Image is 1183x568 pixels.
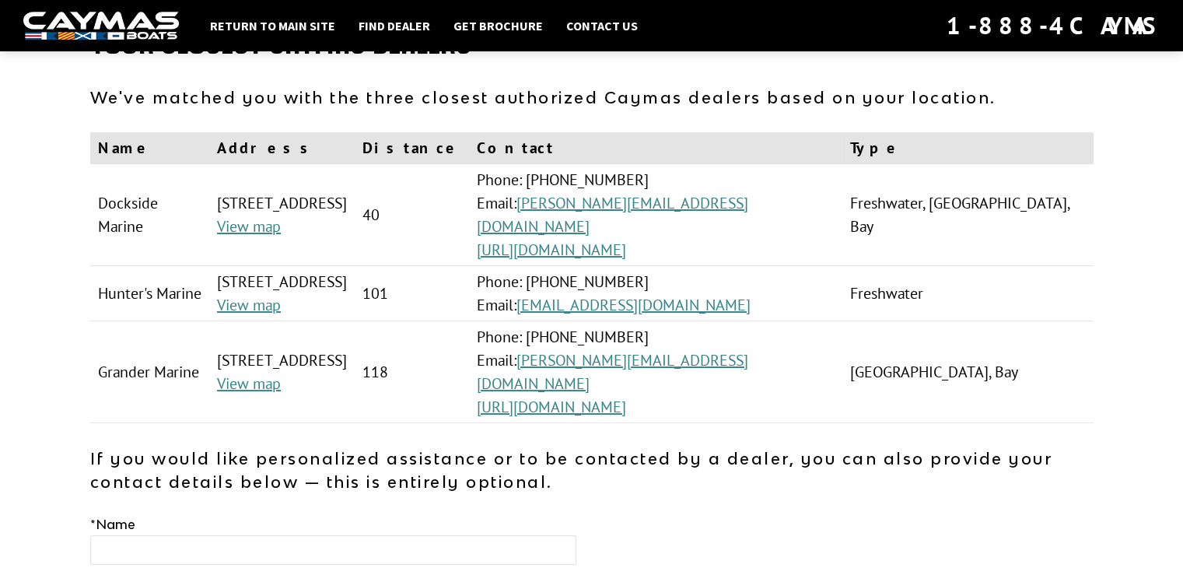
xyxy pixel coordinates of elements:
[469,321,842,423] td: Phone: [PHONE_NUMBER] Email:
[947,9,1160,43] div: 1-888-4CAYMAS
[469,132,842,164] th: Contact
[842,164,1093,266] td: Freshwater, [GEOGRAPHIC_DATA], Bay
[209,321,355,423] td: [STREET_ADDRESS]
[842,132,1093,164] th: Type
[23,12,179,40] img: white-logo-c9c8dbefe5ff5ceceb0f0178aa75bf4bb51f6bca0971e226c86eb53dfe498488.png
[90,515,135,534] label: Name
[90,447,1094,493] p: If you would like personalized assistance or to be contacted by a dealer, you can also provide yo...
[477,240,626,260] a: [URL][DOMAIN_NAME]
[469,164,842,266] td: Phone: [PHONE_NUMBER] Email:
[217,373,281,394] a: View map
[217,295,281,315] a: View map
[477,397,626,417] a: [URL][DOMAIN_NAME]
[90,86,1094,109] p: We've matched you with the three closest authorized Caymas dealers based on your location.
[209,266,355,321] td: [STREET_ADDRESS]
[209,132,355,164] th: Address
[90,132,210,164] th: Name
[351,16,438,36] a: Find Dealer
[209,164,355,266] td: [STREET_ADDRESS]
[469,266,842,321] td: Phone: [PHONE_NUMBER] Email:
[842,321,1093,423] td: [GEOGRAPHIC_DATA], Bay
[217,216,281,237] a: View map
[355,164,469,266] td: 40
[516,295,751,315] a: [EMAIL_ADDRESS][DOMAIN_NAME]
[90,164,210,266] td: Dockside Marine
[446,16,551,36] a: Get Brochure
[477,350,748,394] a: [PERSON_NAME][EMAIL_ADDRESS][DOMAIN_NAME]
[558,16,646,36] a: Contact Us
[90,321,210,423] td: Grander Marine
[355,321,469,423] td: 118
[842,266,1093,321] td: Freshwater
[90,266,210,321] td: Hunter's Marine
[355,132,469,164] th: Distance
[202,16,343,36] a: Return to main site
[355,266,469,321] td: 101
[477,193,748,237] a: [PERSON_NAME][EMAIL_ADDRESS][DOMAIN_NAME]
